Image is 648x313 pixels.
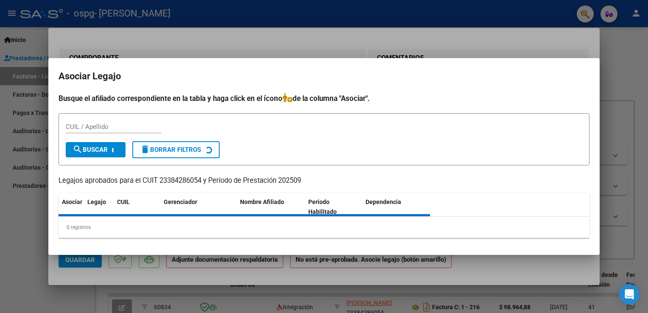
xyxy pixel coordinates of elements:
[132,141,220,158] button: Borrar Filtros
[87,198,106,205] span: Legajo
[160,193,237,221] datatable-header-cell: Gerenciador
[117,198,130,205] span: CUIL
[164,198,197,205] span: Gerenciador
[73,146,108,154] span: Buscar
[308,198,337,215] span: Periodo Habilitado
[59,176,589,186] p: Legajos aprobados para el CUIT 23384286054 y Período de Prestación 202509
[140,144,150,154] mat-icon: delete
[84,193,114,221] datatable-header-cell: Legajo
[305,193,362,221] datatable-header-cell: Periodo Habilitado
[73,144,83,154] mat-icon: search
[62,198,82,205] span: Asociar
[362,193,430,221] datatable-header-cell: Dependencia
[237,193,305,221] datatable-header-cell: Nombre Afiliado
[140,146,201,154] span: Borrar Filtros
[59,93,589,104] h4: Busque el afiliado correspondiente en la tabla y haga click en el ícono de la columna "Asociar".
[114,193,160,221] datatable-header-cell: CUIL
[66,142,126,157] button: Buscar
[366,198,401,205] span: Dependencia
[59,68,589,84] h2: Asociar Legajo
[619,284,640,305] div: Open Intercom Messenger
[59,217,589,238] div: 0 registros
[240,198,284,205] span: Nombre Afiliado
[59,193,84,221] datatable-header-cell: Asociar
